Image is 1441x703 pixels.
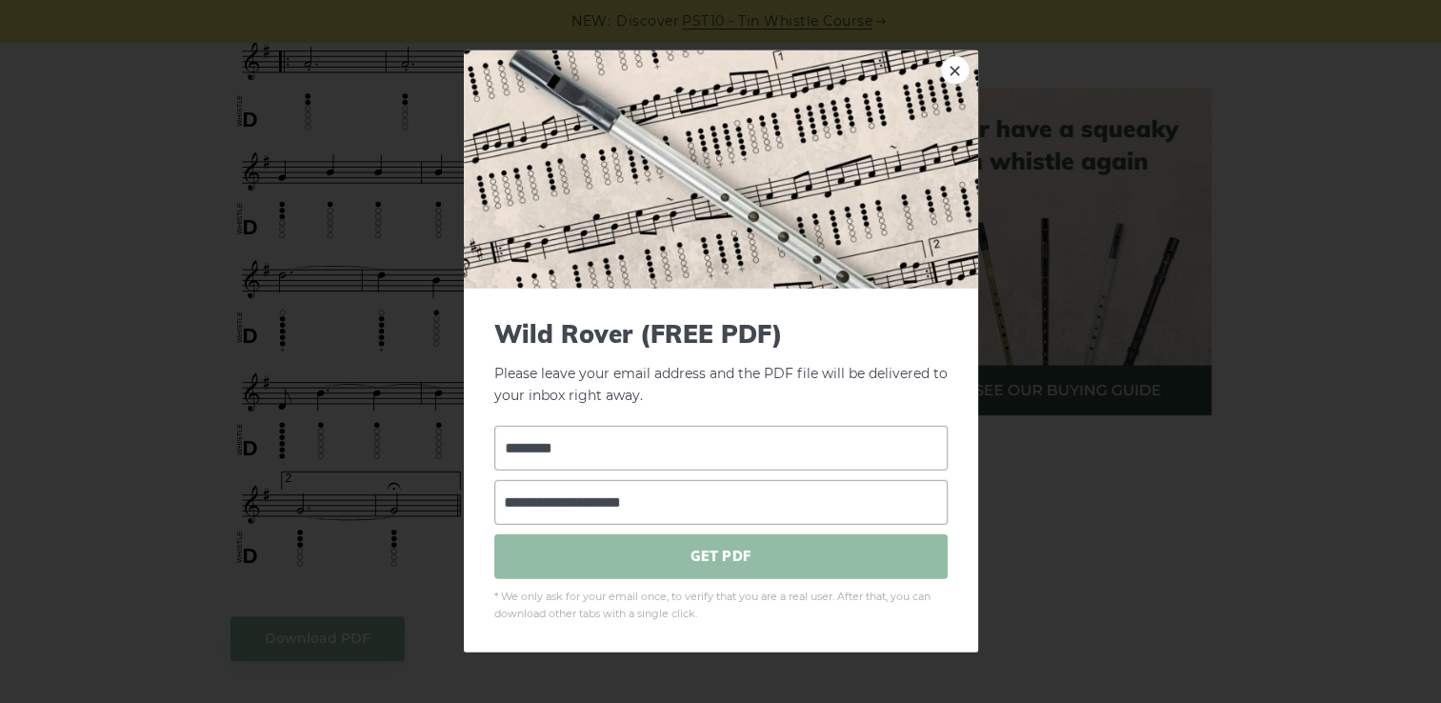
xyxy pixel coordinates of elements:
[941,56,970,85] a: ×
[464,50,978,289] img: Tin Whistle Tab Preview
[494,319,948,349] span: Wild Rover (FREE PDF)
[494,588,948,622] span: * We only ask for your email once, to verify that you are a real user. After that, you can downlo...
[494,319,948,407] p: Please leave your email address and the PDF file will be delivered to your inbox right away.
[494,533,948,578] span: GET PDF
